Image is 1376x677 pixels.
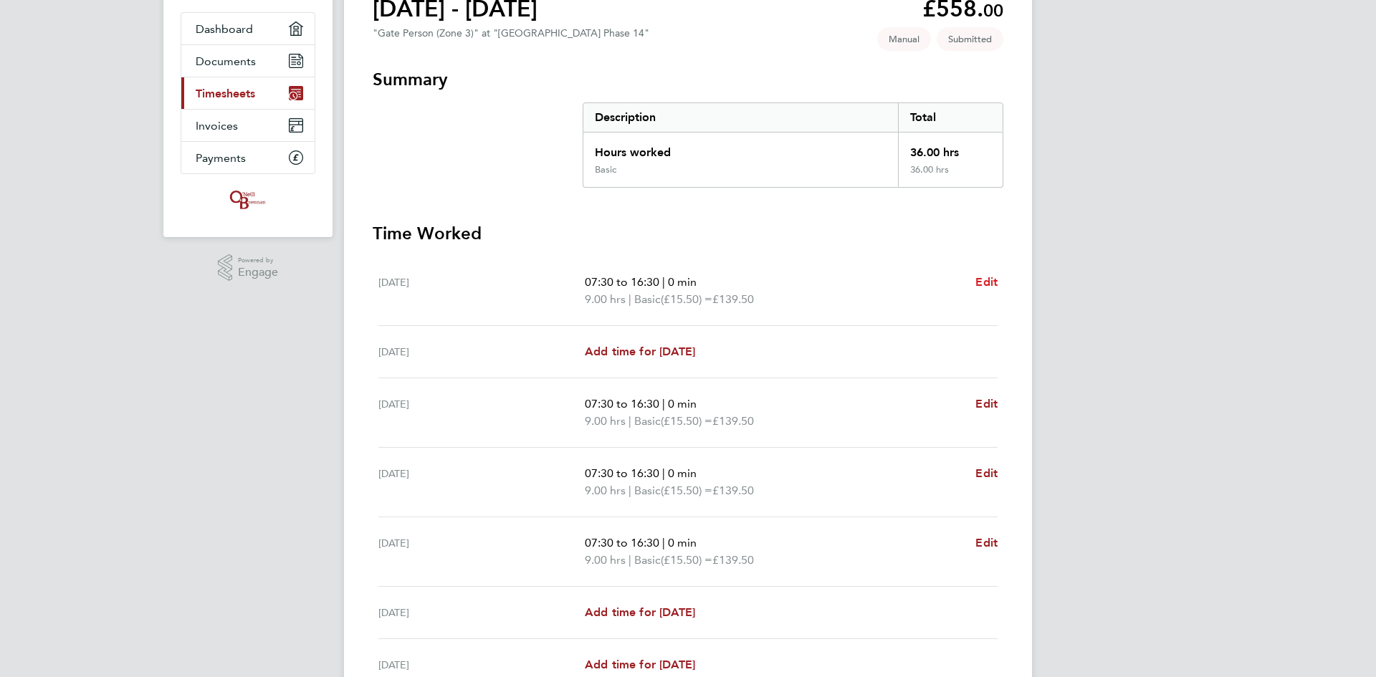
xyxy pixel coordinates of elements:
[196,87,255,100] span: Timesheets
[975,534,998,552] a: Edit
[181,142,315,173] a: Payments
[629,553,631,567] span: |
[668,275,697,289] span: 0 min
[373,222,1003,245] h3: Time Worked
[629,414,631,428] span: |
[196,54,256,68] span: Documents
[585,553,626,567] span: 9.00 hrs
[898,164,1003,187] div: 36.00 hrs
[661,484,712,497] span: (£15.50) =
[238,267,278,279] span: Engage
[585,604,695,621] a: Add time for [DATE]
[634,291,661,308] span: Basic
[585,656,695,673] a: Add time for [DATE]
[373,27,649,39] div: "Gate Person (Zone 3)" at "[GEOGRAPHIC_DATA] Phase 14"
[378,395,585,430] div: [DATE]
[181,188,315,211] a: Go to home page
[629,484,631,497] span: |
[378,656,585,673] div: [DATE]
[634,413,661,430] span: Basic
[662,466,665,480] span: |
[378,604,585,621] div: [DATE]
[583,102,1003,188] div: Summary
[585,345,695,358] span: Add time for [DATE]
[661,414,712,428] span: (£15.50) =
[196,119,238,133] span: Invoices
[629,292,631,306] span: |
[712,553,754,567] span: £139.50
[975,274,998,291] a: Edit
[634,482,661,499] span: Basic
[378,274,585,308] div: [DATE]
[196,151,246,165] span: Payments
[975,275,998,289] span: Edit
[218,254,279,282] a: Powered byEngage
[238,254,278,267] span: Powered by
[181,110,315,141] a: Invoices
[712,484,754,497] span: £139.50
[712,292,754,306] span: £139.50
[595,164,616,176] div: Basic
[585,343,695,360] a: Add time for [DATE]
[585,414,626,428] span: 9.00 hrs
[668,466,697,480] span: 0 min
[373,68,1003,91] h3: Summary
[662,536,665,549] span: |
[585,484,626,497] span: 9.00 hrs
[634,552,661,569] span: Basic
[975,395,998,413] a: Edit
[585,658,695,671] span: Add time for [DATE]
[937,27,1003,51] span: This timesheet is Submitted.
[181,13,315,44] a: Dashboard
[227,188,269,211] img: oneillandbrennan-logo-retina.png
[975,466,998,480] span: Edit
[975,465,998,482] a: Edit
[181,77,315,109] a: Timesheets
[585,536,659,549] span: 07:30 to 16:30
[583,103,898,132] div: Description
[975,397,998,410] span: Edit
[585,275,659,289] span: 07:30 to 16:30
[898,133,1003,164] div: 36.00 hrs
[712,414,754,428] span: £139.50
[877,27,931,51] span: This timesheet was manually created.
[668,397,697,410] span: 0 min
[583,133,898,164] div: Hours worked
[898,103,1003,132] div: Total
[661,553,712,567] span: (£15.50) =
[662,275,665,289] span: |
[585,466,659,480] span: 07:30 to 16:30
[585,397,659,410] span: 07:30 to 16:30
[662,397,665,410] span: |
[668,536,697,549] span: 0 min
[585,605,695,619] span: Add time for [DATE]
[585,292,626,306] span: 9.00 hrs
[378,534,585,569] div: [DATE]
[378,465,585,499] div: [DATE]
[661,292,712,306] span: (£15.50) =
[378,343,585,360] div: [DATE]
[181,45,315,77] a: Documents
[975,536,998,549] span: Edit
[196,22,253,36] span: Dashboard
